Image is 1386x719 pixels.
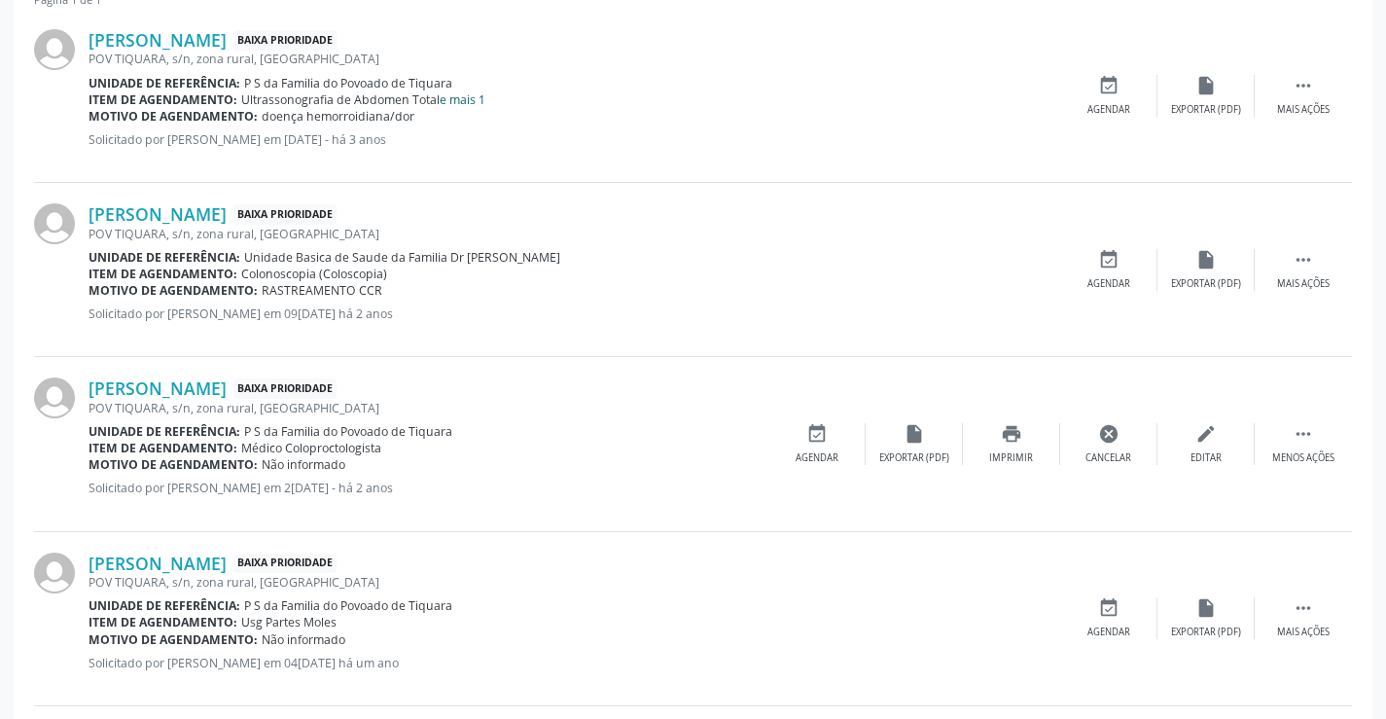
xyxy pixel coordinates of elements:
i:  [1293,249,1314,270]
i: insert_drive_file [1195,75,1217,96]
i: insert_drive_file [1195,249,1217,270]
span: P S da Familia do Povoado de Tiquara [244,75,452,91]
span: Colonoscopia (Coloscopia) [241,266,387,282]
a: [PERSON_NAME] [89,203,227,225]
i: event_available [1098,597,1119,619]
span: Médico Coloproctologista [241,440,381,456]
img: img [34,203,75,244]
div: Agendar [796,451,838,465]
div: Mais ações [1277,626,1330,639]
b: Motivo de agendamento: [89,631,258,648]
b: Item de agendamento: [89,266,237,282]
div: Exportar (PDF) [1171,103,1241,117]
img: img [34,377,75,418]
div: Imprimir [989,451,1033,465]
i:  [1293,423,1314,445]
b: Unidade de referência: [89,423,240,440]
div: POV TIQUARA, s/n, zona rural, [GEOGRAPHIC_DATA] [89,51,1060,67]
span: doença hemorroidiana/dor [262,108,414,125]
div: Exportar (PDF) [1171,626,1241,639]
i: print [1001,423,1022,445]
span: Baixa Prioridade [233,204,337,225]
p: Solicitado por [PERSON_NAME] em [DATE] - há 3 anos [89,131,1060,148]
i: edit [1195,423,1217,445]
span: Não informado [262,631,345,648]
p: Solicitado por [PERSON_NAME] em 2[DATE] - há 2 anos [89,480,768,496]
b: Item de agendamento: [89,440,237,456]
span: Usg Partes Moles [241,614,337,630]
div: Agendar [1087,626,1130,639]
b: Motivo de agendamento: [89,456,258,473]
span: Unidade Basica de Saude da Familia Dr [PERSON_NAME] [244,249,560,266]
div: Agendar [1087,277,1130,291]
span: Não informado [262,456,345,473]
b: Item de agendamento: [89,614,237,630]
i:  [1293,75,1314,96]
b: Unidade de referência: [89,75,240,91]
img: img [34,29,75,70]
span: P S da Familia do Povoado de Tiquara [244,423,452,440]
b: Unidade de referência: [89,249,240,266]
div: POV TIQUARA, s/n, zona rural, [GEOGRAPHIC_DATA] [89,226,1060,242]
div: Mais ações [1277,277,1330,291]
div: Menos ações [1272,451,1334,465]
a: e mais 1 [440,91,485,108]
div: Editar [1191,451,1222,465]
span: Baixa Prioridade [233,378,337,399]
b: Unidade de referência: [89,597,240,614]
div: Cancelar [1085,451,1131,465]
i: insert_drive_file [1195,597,1217,619]
b: Item de agendamento: [89,91,237,108]
div: Mais ações [1277,103,1330,117]
span: Ultrassonografia de Abdomen Total [241,91,485,108]
i: event_available [1098,75,1119,96]
i: event_available [806,423,828,445]
a: [PERSON_NAME] [89,553,227,574]
i: cancel [1098,423,1119,445]
p: Solicitado por [PERSON_NAME] em 04[DATE] há um ano [89,655,1060,671]
span: RASTREAMENTO CCR [262,282,382,299]
span: Baixa Prioridade [233,554,337,574]
i: event_available [1098,249,1119,270]
p: Solicitado por [PERSON_NAME] em 09[DATE] há 2 anos [89,306,1060,322]
div: Exportar (PDF) [1171,277,1241,291]
span: P S da Familia do Povoado de Tiquara [244,597,452,614]
div: Exportar (PDF) [879,451,949,465]
span: Baixa Prioridade [233,30,337,51]
i: insert_drive_file [904,423,925,445]
a: [PERSON_NAME] [89,377,227,399]
div: Agendar [1087,103,1130,117]
b: Motivo de agendamento: [89,108,258,125]
a: [PERSON_NAME] [89,29,227,51]
i:  [1293,597,1314,619]
div: POV TIQUARA, s/n, zona rural, [GEOGRAPHIC_DATA] [89,400,768,416]
b: Motivo de agendamento: [89,282,258,299]
div: POV TIQUARA, s/n, zona rural, [GEOGRAPHIC_DATA] [89,574,1060,591]
img: img [34,553,75,593]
